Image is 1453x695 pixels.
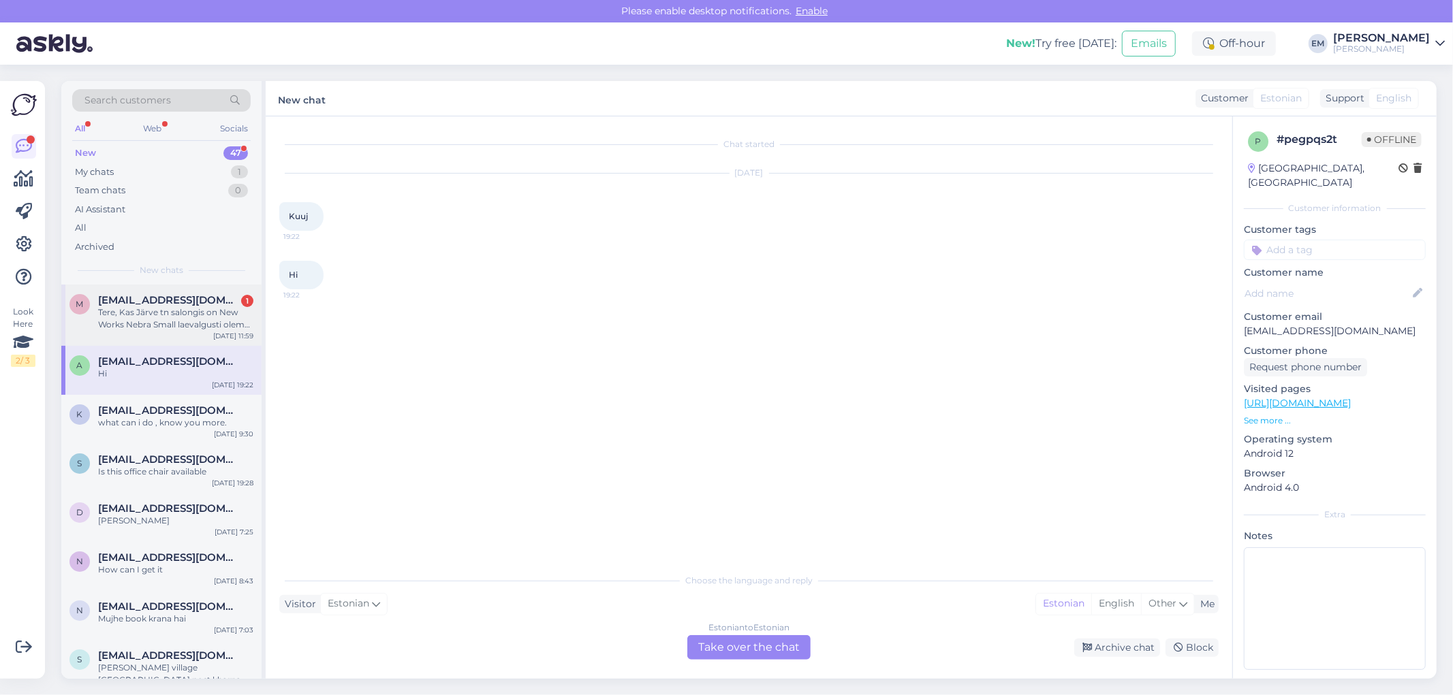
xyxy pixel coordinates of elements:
[1376,91,1411,106] span: English
[1245,286,1410,301] input: Add name
[1006,35,1116,52] div: Try free [DATE]:
[1244,223,1426,237] p: Customer tags
[77,409,83,419] span: k
[98,417,253,429] div: what can i do , know you more.
[217,120,251,138] div: Socials
[98,466,253,478] div: Is this office chair available
[140,264,183,276] span: New chats
[98,649,240,662] span: surajkumarsurajkumar42341@gmail.com
[76,299,84,309] span: m
[98,355,240,368] span: afsarraju4@gmail.com
[75,240,114,254] div: Archived
[1244,432,1426,447] p: Operating system
[1333,44,1430,54] div: [PERSON_NAME]
[1244,397,1351,409] a: [URL][DOMAIN_NAME]
[1196,91,1249,106] div: Customer
[98,306,253,331] div: Tere, Kas Järve tn salongis on New Works Nebra Small laevalgusti olemas ja kas saab seda esmaspäe...
[214,429,253,439] div: [DATE] 9:30
[72,120,88,138] div: All
[75,203,125,216] div: AI Assistant
[215,527,253,537] div: [DATE] 7:25
[84,93,171,108] span: Search customers
[98,368,253,380] div: Hi
[98,662,253,686] div: [PERSON_NAME] village [GEOGRAPHIC_DATA] post kharna thana chandan distick banka me rahte hai
[76,605,83,615] span: n
[1192,31,1276,56] div: Off-hour
[98,613,253,625] div: Mujhe book krana hai
[708,621,790,634] div: Estonian to Estonian
[1248,161,1399,190] div: [GEOGRAPHIC_DATA], [GEOGRAPHIC_DATA]
[11,355,35,367] div: 2 / 3
[1244,508,1426,521] div: Extra
[1091,594,1141,614] div: English
[98,515,253,527] div: [PERSON_NAME]
[98,453,240,466] span: snehalpitre1983@gmail.com
[98,600,240,613] span: nitishgupta0426@gmail.com
[214,576,253,586] div: [DATE] 8:43
[1122,31,1176,56] button: Emails
[1074,639,1160,657] div: Archive chat
[1006,37,1035,50] b: New!
[1149,597,1176,609] span: Other
[1333,33,1430,44] div: [PERSON_NAME]
[1195,597,1215,611] div: Me
[1244,358,1367,376] div: Request phone number
[1309,34,1328,53] div: EM
[1255,136,1262,146] span: p
[213,331,253,341] div: [DATE] 11:59
[231,165,248,179] div: 1
[1260,91,1302,106] span: Estonian
[78,458,82,468] span: s
[1244,382,1426,396] p: Visited pages
[1277,131,1362,148] div: # pegpqs2t
[1244,447,1426,461] p: Android 12
[792,5,832,17] span: Enable
[241,295,253,307] div: 1
[75,165,114,179] div: My chats
[1244,324,1426,338] p: [EMAIL_ADDRESS][DOMAIN_NAME]
[78,654,82,664] span: s
[283,290,334,300] span: 19:22
[75,184,125,197] div: Team chats
[212,380,253,390] div: [DATE] 19:22
[283,231,334,242] span: 19:22
[289,270,298,280] span: Hi
[98,551,240,564] span: nkratiwal43@gmail.com
[1244,240,1426,260] input: Add a tag
[11,306,35,367] div: Look Here
[223,146,248,160] div: 47
[1244,344,1426,358] p: Customer phone
[279,597,316,611] div: Visitor
[75,221,87,235] div: All
[278,89,326,108] label: New chat
[328,596,369,611] span: Estonian
[1166,639,1219,657] div: Block
[1244,202,1426,214] div: Customer information
[289,211,308,221] span: Kuuj
[1362,132,1422,147] span: Offline
[1036,594,1091,614] div: Estonian
[228,184,248,197] div: 0
[76,507,83,517] span: d
[212,478,253,488] div: [DATE] 19:28
[214,625,253,635] div: [DATE] 7:03
[1244,310,1426,324] p: Customer email
[1244,481,1426,495] p: Android 4.0
[1333,33,1445,54] a: [PERSON_NAME][PERSON_NAME]
[279,575,1219,587] div: Choose the language and reply
[98,294,240,306] span: mikkmatsi@gmail.com
[141,120,165,138] div: Web
[279,167,1219,179] div: [DATE]
[1244,415,1426,427] p: See more ...
[77,360,83,370] span: a
[687,635,811,660] div: Take over the chat
[75,146,96,160] div: New
[1244,529,1426,543] p: Notes
[98,502,240,515] span: dawarbablu982@gmail.com
[279,138,1219,150] div: Chat started
[1244,265,1426,280] p: Customer name
[76,556,83,566] span: n
[1244,466,1426,481] p: Browser
[1320,91,1364,106] div: Support
[11,92,37,118] img: Askly Logo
